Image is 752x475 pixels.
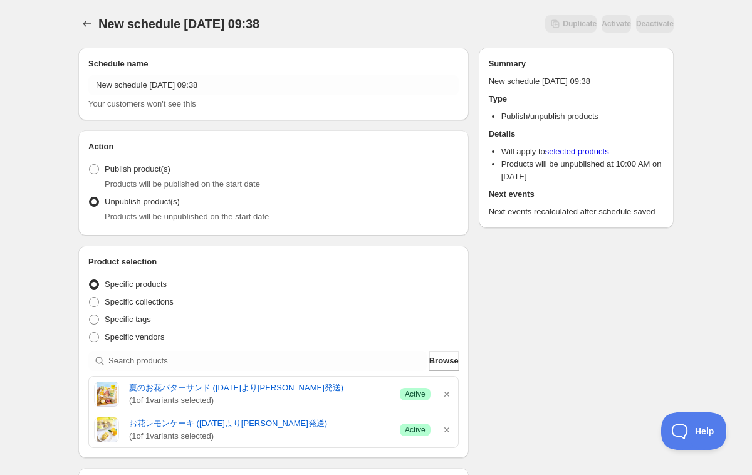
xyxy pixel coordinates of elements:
span: Active [405,389,426,399]
li: Products will be unpublished at 10:00 AM on [DATE] [501,158,664,183]
h2: Details [489,128,664,140]
h2: Summary [489,58,664,70]
span: Specific products [105,279,167,289]
h2: Product selection [88,256,459,268]
span: Products will be unpublished on the start date [105,212,269,221]
h2: Type [489,93,664,105]
span: New schedule [DATE] 09:38 [98,17,259,31]
span: Active [405,425,426,435]
span: Browse [429,355,459,367]
li: Publish/unpublish products [501,110,664,123]
button: Schedules [78,15,96,33]
h2: Schedule name [88,58,459,70]
p: New schedule [DATE] 09:38 [489,75,664,88]
span: Specific collections [105,297,174,306]
p: Next events recalculated after schedule saved [489,206,664,218]
button: Browse [429,351,459,371]
span: ( 1 of 1 variants selected) [129,430,390,442]
iframe: Toggle Customer Support [661,412,727,450]
span: Your customers won't see this [88,99,196,108]
a: selected products [545,147,609,156]
h2: Next events [489,188,664,201]
input: Search products [108,351,427,371]
span: Publish product(s) [105,164,170,174]
span: Products will be published on the start date [105,179,260,189]
span: Specific tags [105,315,151,324]
li: Will apply to [501,145,664,158]
a: お花レモンケーキ ([DATE]より[PERSON_NAME]発送) [129,417,390,430]
a: 夏のお花バターサンド ([DATE]より[PERSON_NAME]発送) [129,382,390,394]
span: ( 1 of 1 variants selected) [129,394,390,407]
h2: Action [88,140,459,153]
span: Specific vendors [105,332,164,342]
span: Unpublish product(s) [105,197,180,206]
